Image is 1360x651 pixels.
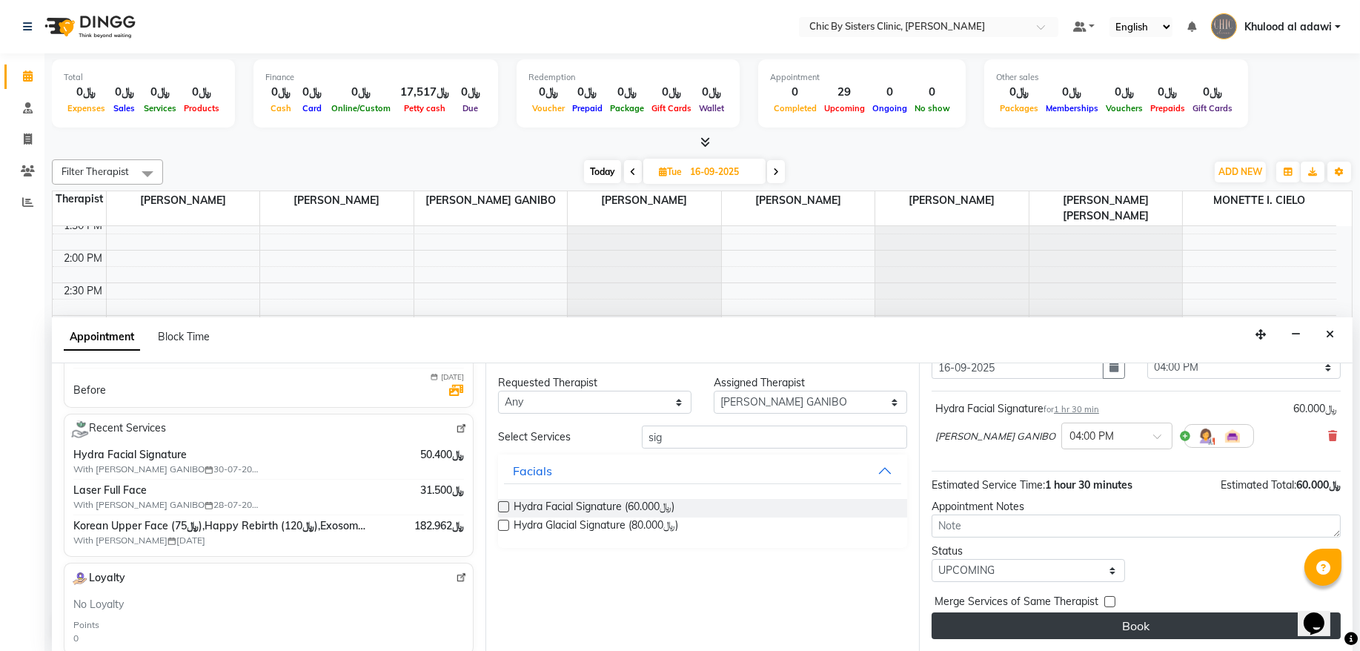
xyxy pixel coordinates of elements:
[1293,401,1337,417] div: ﷼60.000
[1183,191,1336,210] span: MONETTE I. CIELO
[414,518,464,534] span: ﷼182.962
[932,543,1125,559] div: Status
[1044,404,1099,414] small: for
[73,518,366,534] span: Korean Upper Face (﷼75),Happy Rebirth (﷼120),Exosome Mask (﷼10)
[1029,191,1183,225] span: [PERSON_NAME] [PERSON_NAME]
[1045,478,1132,492] span: 1 hour 30 minutes
[62,165,129,177] span: Filter Therapist
[1224,427,1241,445] img: Interior.png
[996,71,1236,84] div: Other sales
[770,71,954,84] div: Appointment
[686,161,760,183] input: 2025-09-16
[504,457,901,484] button: Facials
[606,84,648,101] div: ﷼0
[911,103,954,113] span: No show
[180,84,223,101] div: ﷼0
[296,84,328,101] div: ﷼0
[299,103,325,113] span: Card
[1054,404,1099,414] span: 1 hr 30 min
[722,191,875,210] span: [PERSON_NAME]
[73,618,99,632] div: Points
[62,316,106,331] div: 3:00 PM
[996,103,1042,113] span: Packages
[158,330,210,343] span: Block Time
[770,103,820,113] span: Completed
[770,84,820,101] div: 0
[64,84,109,101] div: ﷼0
[875,191,1029,210] span: [PERSON_NAME]
[140,103,180,113] span: Services
[62,251,106,266] div: 2:00 PM
[1298,592,1345,636] iframe: chat widget
[1215,162,1266,182] button: ADD NEW
[64,324,140,351] span: Appointment
[996,84,1042,101] div: ﷼0
[932,478,1045,492] span: Estimated Service Time:
[62,218,106,234] div: 1:30 PM
[714,375,907,391] div: Assigned Therapist
[648,84,695,101] div: ﷼0
[655,166,686,177] span: Tue
[528,103,568,113] span: Voucher
[911,84,954,101] div: 0
[1102,84,1147,101] div: ﷼0
[695,103,728,113] span: Wallet
[648,103,695,113] span: Gift Cards
[394,84,455,101] div: ﷼17,517
[1102,103,1147,113] span: Vouchers
[328,84,394,101] div: ﷼0
[513,462,552,480] div: Facials
[935,429,1055,444] span: [PERSON_NAME] GANIBO
[568,84,606,101] div: ﷼0
[73,597,124,612] span: No Loyalty
[820,103,869,113] span: Upcoming
[1211,13,1237,39] img: Khulood al adawi
[110,103,139,113] span: Sales
[584,160,621,183] span: Today
[1189,84,1236,101] div: ﷼0
[73,632,79,645] div: 0
[514,518,678,536] span: Hydra Glacial Signature (﷼80.000)
[1221,478,1296,492] span: Estimated Total:
[695,84,728,101] div: ﷼0
[64,71,223,84] div: Total
[140,84,180,101] div: ﷼0
[932,612,1341,639] button: Book
[107,191,260,210] span: [PERSON_NAME]
[1197,427,1215,445] img: Hairdresser.png
[400,103,449,113] span: Petty cash
[528,84,568,101] div: ﷼0
[109,84,140,101] div: ﷼0
[1042,103,1102,113] span: Memberships
[73,447,366,463] span: Hydra Facial Signature
[568,103,606,113] span: Prepaid
[73,383,106,398] div: Before
[1189,103,1236,113] span: Gift Cards
[498,375,691,391] div: Requested Therapist
[64,103,109,113] span: Expenses
[528,71,728,84] div: Redemption
[1042,84,1102,101] div: ﷼0
[70,569,125,588] span: Loyalty
[869,84,911,101] div: 0
[1244,19,1332,35] span: Khulood al adawi
[935,594,1098,612] span: Merge Services of Same Therapist
[420,483,464,498] span: ﷼31.500
[62,283,106,299] div: 2:30 PM
[487,429,631,445] div: Select Services
[260,191,414,210] span: [PERSON_NAME]
[73,498,259,512] span: With [PERSON_NAME] GANIBO 28-07-2025
[441,371,464,383] span: [DATE]
[935,401,1099,417] div: Hydra Facial Signature
[328,103,394,113] span: Online/Custom
[1296,478,1341,492] span: ﷼60.000
[1319,323,1341,346] button: Close
[932,356,1104,379] input: yyyy-mm-dd
[73,534,259,547] span: With [PERSON_NAME] [DATE]
[73,463,259,476] span: With [PERSON_NAME] GANIBO 30-07-2025
[265,84,296,101] div: ﷼0
[1218,166,1262,177] span: ADD NEW
[38,6,139,47] img: logo
[642,426,907,449] input: Search by service name
[455,84,486,101] div: ﷼0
